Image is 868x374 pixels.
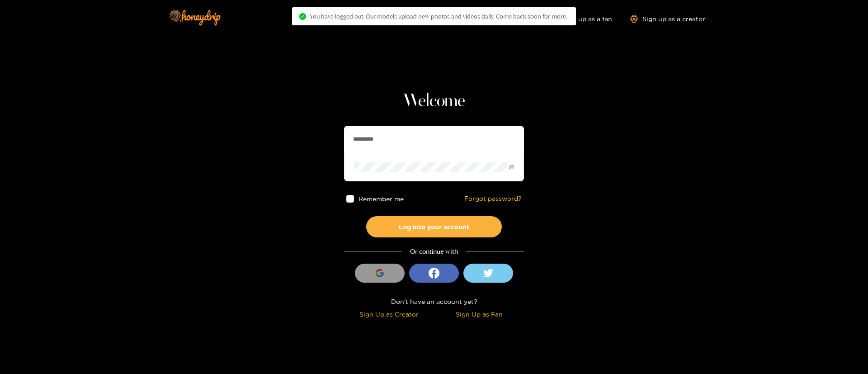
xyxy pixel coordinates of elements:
button: Log into your account [366,216,502,237]
div: Don't have an account yet? [344,296,524,307]
span: eye-invisible [509,164,514,170]
h1: Welcome [344,90,524,112]
div: Sign Up as Creator [346,309,432,319]
div: Or continue with [344,246,524,257]
span: Remember me [359,195,404,202]
div: Sign Up as Fan [436,309,522,319]
a: Sign up as a fan [550,15,612,23]
span: You have logged out. Our models upload new photos and videos daily. Come back soon for more.. [310,13,569,20]
a: Sign up as a creator [630,15,705,23]
a: Forgot password? [464,195,522,203]
span: check-circle [299,13,306,20]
